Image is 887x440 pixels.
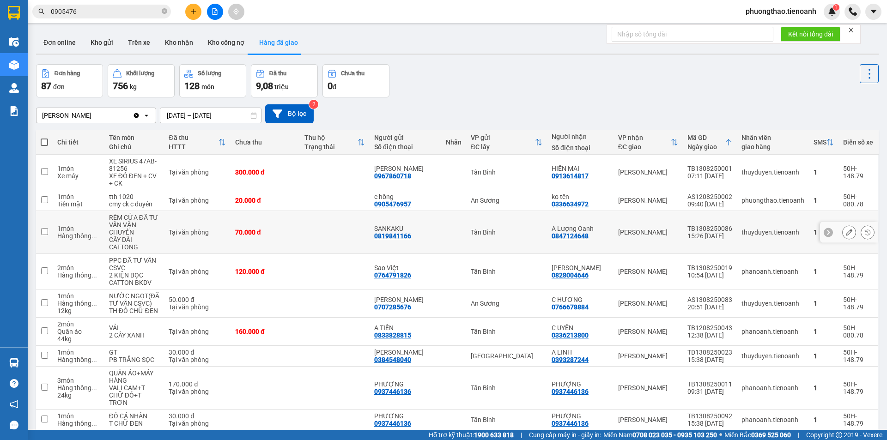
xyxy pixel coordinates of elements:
div: 2 CÂY XANH [109,332,160,339]
div: TB1308250011 [687,380,732,388]
button: Đã thu9,08 triệu [251,64,318,97]
div: 30.000 đ [169,349,226,356]
strong: 1900 633 818 [474,431,514,439]
div: thuyduyen.tienoanh [741,229,804,236]
input: Tìm tên, số ĐT hoặc mã đơn [51,6,160,17]
div: TB1308250086 [687,225,732,232]
div: Tại văn phòng [169,303,226,311]
div: 2 KIỆN BỌC CATTON BKDV [109,271,160,286]
div: PHƯỢNG [374,412,437,420]
div: [PERSON_NAME] [618,328,678,335]
div: Thu hộ [304,134,357,141]
div: 24 kg [57,392,100,399]
span: Kết nối tổng đài [788,29,833,39]
span: 0 [328,80,333,91]
sup: 1 [833,4,839,11]
img: warehouse-icon [9,358,19,368]
div: [PERSON_NAME] [618,300,678,307]
span: Miền Bắc [724,430,791,440]
div: An Sương [471,197,542,204]
div: 2 món [57,264,100,271]
div: 1 [814,352,834,360]
span: ⚪️ [719,433,722,437]
span: 128 [184,80,200,91]
div: TB1308250001 [687,165,732,172]
span: phuongthao.tienoanh [738,6,824,17]
div: Khối lượng [126,70,154,77]
div: 0913614817 [552,172,589,180]
div: 120.000 đ [235,268,295,275]
div: 1 món [57,412,100,420]
div: Hàng thông thường [57,384,100,392]
sup: 2 [309,100,318,109]
div: 50H-148.79 [843,412,873,427]
div: Mã GD [687,134,725,141]
div: 1 [814,268,834,275]
div: 50H-080.78 [843,324,873,339]
div: An Sương [471,300,542,307]
span: | [521,430,522,440]
div: 09:31 [DATE] [687,388,732,395]
div: [GEOGRAPHIC_DATA] [471,352,542,360]
img: phone-icon [849,7,857,16]
div: Tại văn phòng [169,420,226,427]
div: 0819841166 [374,232,411,240]
span: ... [91,232,97,240]
div: 3 món [57,377,100,384]
input: Select a date range. [160,108,261,123]
button: Kho gửi [83,31,121,54]
div: CÂY DÀI CATTONG [109,236,160,251]
div: Số điện thoại [374,143,437,151]
div: Chưa thu [341,70,365,77]
div: cmy ck c duyên [109,200,160,208]
button: Kết nối tổng đài [781,27,840,42]
div: HOÀNG ANH [552,264,609,271]
div: 0967860718 [374,172,411,180]
span: close [848,27,854,33]
div: Tên món [109,134,160,141]
div: A Lượng Oanh [552,225,609,232]
span: 9,08 [256,80,273,91]
div: Xe máy [57,172,100,180]
strong: 0708 023 035 - 0935 103 250 [632,431,717,439]
div: TH ĐỎ CHỮ ĐEN [109,307,160,314]
div: 20:51 [DATE] [687,303,732,311]
div: Tại văn phòng [169,197,226,204]
div: 0937446136 [552,420,589,427]
button: aim [228,4,244,20]
div: Ghi chú [109,143,160,151]
div: ĐỒ CÁ NHÂN [109,412,160,420]
button: Đơn online [36,31,83,54]
div: Chi tiết [57,139,100,146]
span: close-circle [162,8,167,14]
span: Hỗ trợ kỹ thuật: [429,430,514,440]
button: Kho nhận [158,31,200,54]
th: Toggle SortBy [809,130,838,155]
div: [PERSON_NAME] [42,111,91,120]
div: phanoanh.tienoanh [741,268,804,275]
div: QUẦN ÁO+MÁY HÀNG [109,369,160,384]
div: 0937446136 [552,388,589,395]
div: Tân Bình [471,328,542,335]
div: TB1308250019 [687,264,732,271]
div: 0764791826 [374,271,411,279]
div: 0707285676 [374,303,411,311]
div: 50.000 đ [169,296,226,303]
div: 1 [814,169,834,176]
div: SMS [814,139,826,146]
div: 0828004646 [552,271,589,279]
div: Tại văn phòng [169,388,226,395]
div: XE SIRIUS 47AB-81256 [109,157,160,172]
div: 10:54 [DATE] [687,271,732,279]
div: PHƯỢNG [552,412,609,420]
div: phuongthao.tienoanh [741,197,804,204]
div: VALI CAM+T CHỮ ĐỎ+T TRƠN [109,384,160,406]
div: Quần áo [57,328,100,335]
div: Chưa thu [235,139,295,146]
div: [PERSON_NAME] [618,416,678,423]
span: file-add [212,8,218,15]
div: phanoanh.tienoanh [741,328,804,335]
div: VẢI [109,324,160,332]
div: Tân Bình [471,169,542,176]
span: caret-down [869,7,878,16]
